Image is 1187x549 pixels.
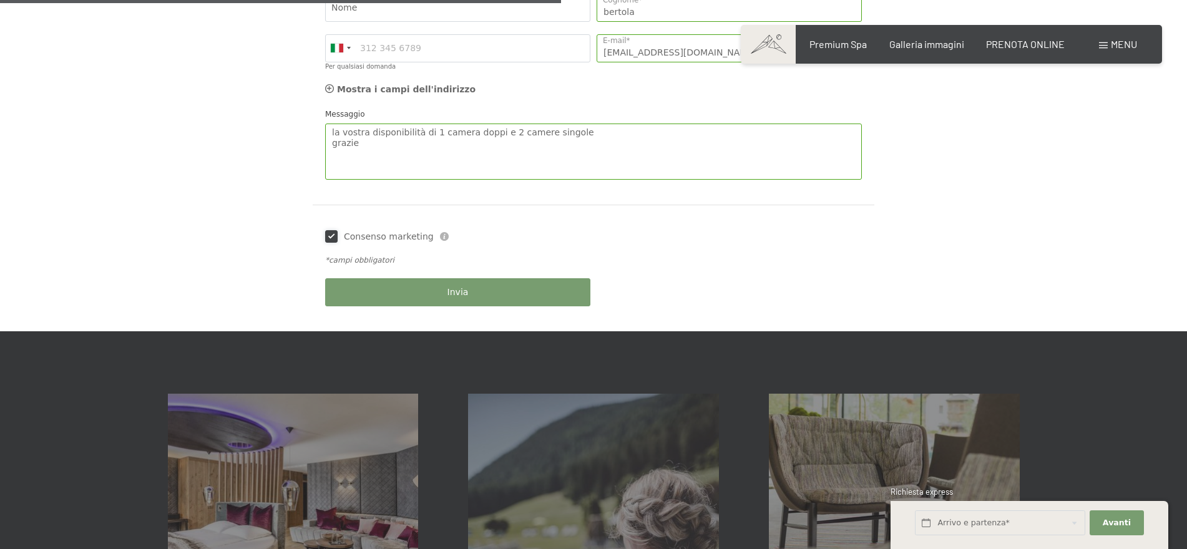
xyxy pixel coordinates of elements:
span: Avanti [1103,517,1131,528]
div: Italy (Italia): +39 [326,35,354,62]
button: Avanti [1090,510,1143,536]
label: Per qualsiasi domanda [325,63,396,70]
div: *campi obbligatori [325,255,862,266]
span: Menu [1111,38,1137,50]
span: Invia [447,286,469,299]
a: Premium Spa [809,38,867,50]
button: Invia [325,278,590,306]
a: PRENOTA ONLINE [986,38,1065,50]
span: Richiesta express [891,487,953,497]
input: 312 345 6789 [325,34,590,62]
span: Mostra i campi dell'indirizzo [337,84,476,94]
a: Galleria immagini [889,38,964,50]
span: Consenso marketing [344,231,434,243]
